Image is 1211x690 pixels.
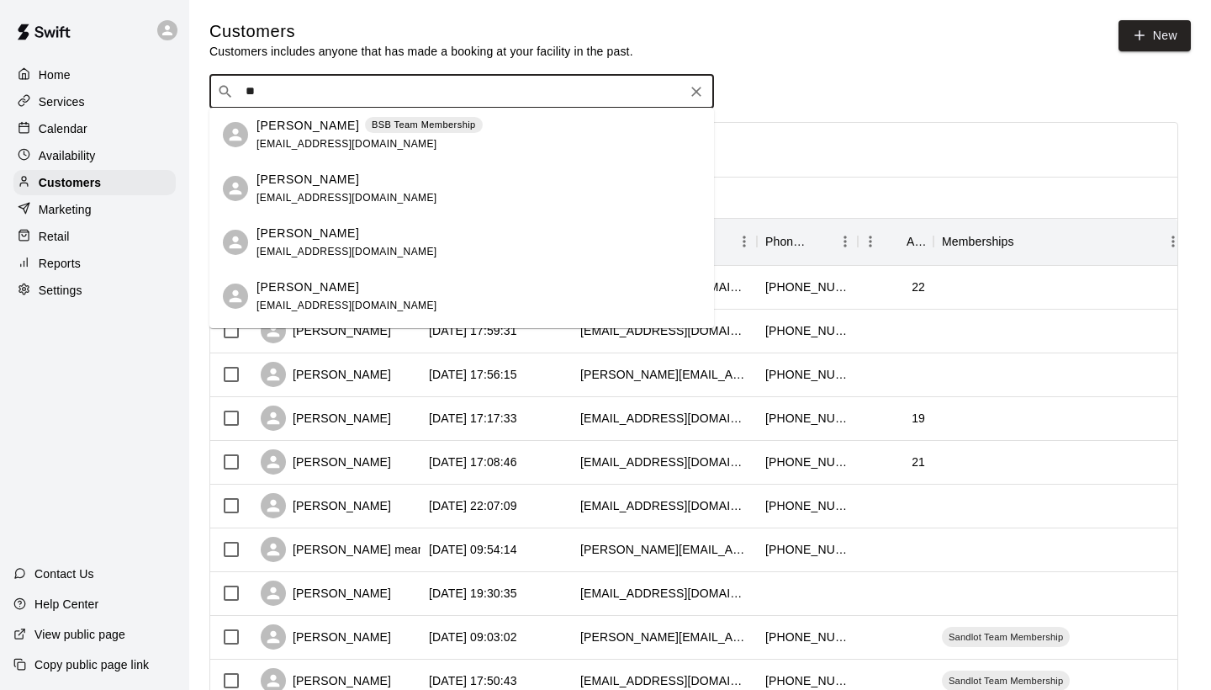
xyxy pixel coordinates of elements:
div: Ernesto Lira [223,230,248,255]
span: Sandlot Team Membership [942,674,1070,687]
div: John Oliveira [223,122,248,147]
div: 2025-10-10 19:30:35 [429,585,517,602]
div: Memberships [942,218,1014,265]
p: Marketing [39,201,92,218]
a: Retail [13,224,176,249]
div: Age [858,218,933,265]
div: 21 [912,454,925,470]
p: Customers includes anyone that has made a booking at your facility in the past. [209,43,633,60]
p: Copy public page link [34,656,149,673]
button: Menu [858,229,883,254]
div: saigegbrown@icloud.com [580,410,748,427]
div: james.berryman@yahoo.com [580,366,748,383]
a: New [1118,20,1191,51]
div: 2025-10-13 17:17:33 [429,410,517,427]
div: +18052167667 [765,629,849,645]
p: [PERSON_NAME] [256,171,359,188]
p: Help Center [34,596,98,613]
div: Memberships [933,218,1186,265]
div: Phone Number [757,218,858,265]
a: Services [13,89,176,114]
p: [PERSON_NAME] [256,279,359,296]
div: +19164304570 [765,366,849,383]
div: 2025-10-11 09:54:14 [429,541,517,558]
div: blaircolwell@gmail.com [580,672,748,689]
div: [PERSON_NAME] [261,581,391,606]
p: Reports [39,255,81,272]
p: Home [39,66,71,83]
button: Clear [685,80,708,103]
div: +19164794234 [765,497,849,514]
div: vdvillarreal@csus.edu [580,585,748,602]
div: [PERSON_NAME] [261,493,391,518]
span: Sandlot Team Membership [942,630,1070,644]
div: Email [572,218,757,265]
div: +19169566382 [765,672,849,689]
button: Sort [809,230,833,253]
div: [PERSON_NAME] [261,406,391,431]
div: 2025-10-11 22:07:09 [429,497,517,514]
div: a.f.villalobos1992@gmail.com [580,322,748,339]
a: Customers [13,170,176,195]
p: BSB Team Membership [372,118,476,132]
p: Settings [39,282,82,299]
div: [PERSON_NAME] [261,318,391,343]
div: dale.means@gmail.com [580,541,748,558]
p: Contact Us [34,565,94,582]
p: Calendar [39,120,87,137]
div: +19167199585 [765,541,849,558]
p: Availability [39,147,96,164]
div: Lindsey Oliveira [223,176,248,201]
div: +17072351830 [765,279,849,295]
span: [EMAIL_ADDRESS][DOMAIN_NAME] [256,192,437,204]
a: Calendar [13,116,176,141]
div: +18058437222 [765,454,849,470]
span: [EMAIL_ADDRESS][DOMAIN_NAME] [256,300,437,311]
span: [EMAIL_ADDRESS][DOMAIN_NAME] [256,138,437,150]
p: Customers [39,174,101,191]
div: 2025-10-13 17:56:15 [429,366,517,383]
div: Andrea Lira [223,284,248,309]
h5: Customers [209,20,633,43]
a: Settings [13,278,176,303]
div: Search customers by name or email [209,75,714,109]
div: Age [907,218,925,265]
p: View public page [34,626,125,643]
div: Sandlot Team Membership [942,627,1070,647]
div: 19 [912,410,925,427]
div: courtney.carlmark@gmail.com [580,629,748,645]
div: 2025-10-09 09:03:02 [429,629,517,645]
div: 2025-10-13 17:59:31 [429,322,517,339]
p: [PERSON_NAME] [256,225,359,242]
div: jaidenlopez31@gmail.com [580,454,748,470]
div: +17205143028 [765,410,849,427]
p: Retail [39,228,70,245]
div: 2025-10-08 17:50:43 [429,672,517,689]
div: [PERSON_NAME] [261,449,391,475]
button: Sort [1014,230,1038,253]
a: Home [13,62,176,88]
a: Availability [13,143,176,168]
button: Menu [833,229,858,254]
button: Sort [883,230,907,253]
div: 22 [912,279,925,295]
button: Menu [1161,229,1186,254]
a: Marketing [13,197,176,222]
div: [PERSON_NAME] [261,362,391,387]
div: 2025-10-13 17:08:46 [429,454,517,470]
p: Services [39,93,85,110]
span: [EMAIL_ADDRESS][DOMAIN_NAME] [256,246,437,257]
div: +19166333450 [765,322,849,339]
a: Reports [13,251,176,276]
div: Phone Number [765,218,809,265]
button: Menu [732,229,757,254]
